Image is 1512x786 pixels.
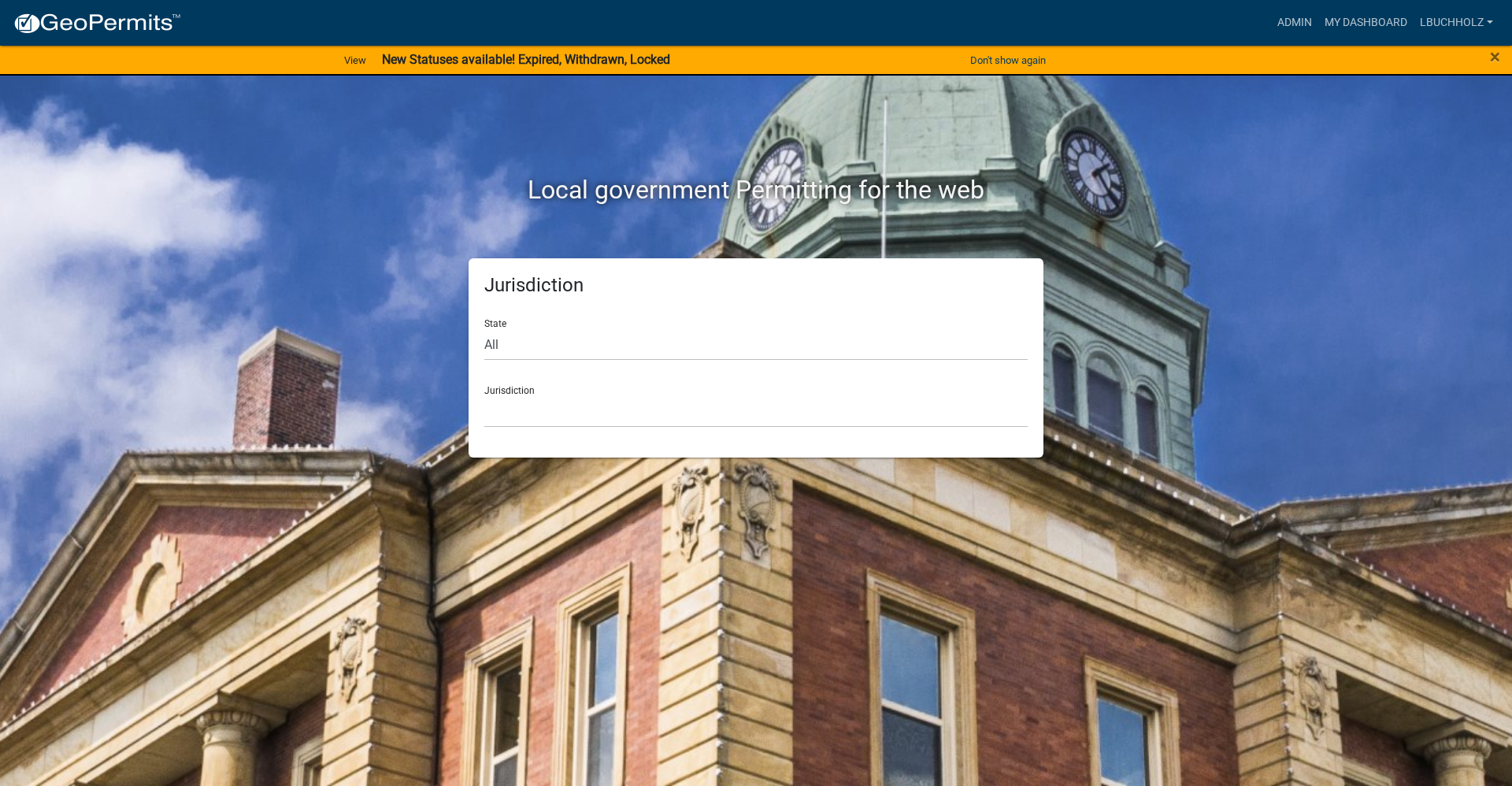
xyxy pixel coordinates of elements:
h2: Local government Permitting for the web [319,175,1193,205]
a: View [338,47,372,73]
button: Don't show again [964,47,1052,73]
h5: Jurisdiction [484,274,1028,297]
strong: New Statuses available! Expired, Withdrawn, Locked [382,52,670,67]
span: × [1490,46,1500,68]
button: Close [1490,47,1500,66]
a: My Dashboard [1318,8,1414,38]
a: Admin [1271,8,1318,38]
a: lbuchholz [1414,8,1499,38]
